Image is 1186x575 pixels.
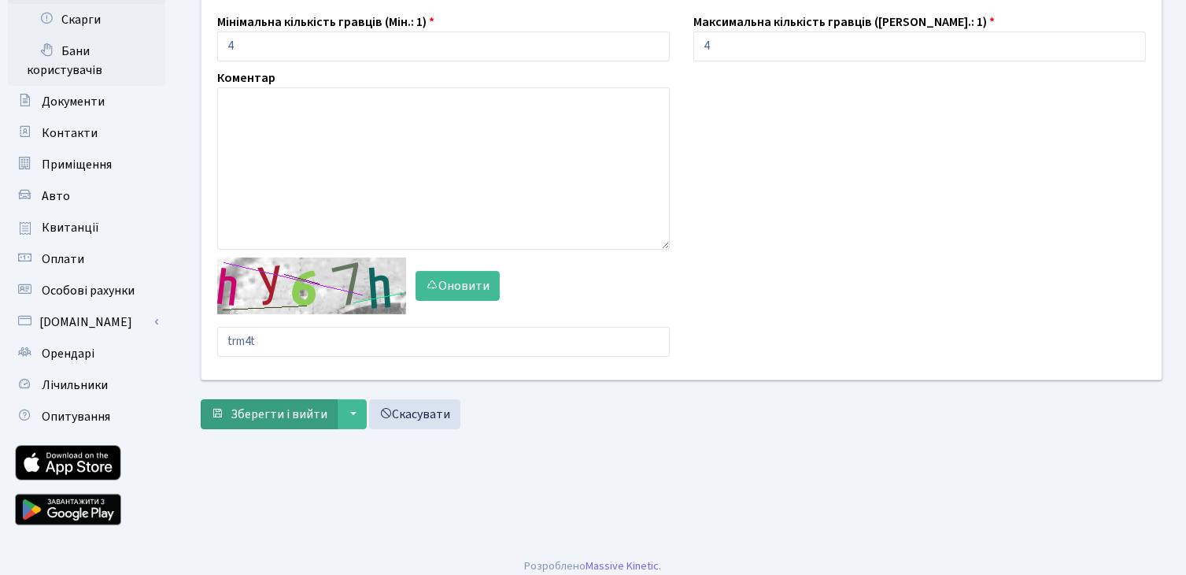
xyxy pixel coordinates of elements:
a: Документи [8,86,165,117]
div: Розроблено . [525,558,662,575]
button: Оновити [416,271,500,301]
a: Контакти [8,117,165,149]
a: Авто [8,180,165,212]
img: default [217,258,406,314]
span: Особові рахунки [42,282,135,299]
a: Бани користувачів [8,35,165,86]
a: Опитування [8,401,165,432]
span: Оплати [42,250,84,268]
a: Орендарі [8,338,165,369]
button: Зберегти і вийти [201,399,338,429]
a: Лічильники [8,369,165,401]
a: Приміщення [8,149,165,180]
label: Мінімальна кількість гравців (Мін.: 1) [217,13,434,32]
span: Документи [42,93,105,110]
a: Квитанції [8,212,165,243]
span: Приміщення [42,156,112,173]
a: [DOMAIN_NAME] [8,306,165,338]
span: Авто [42,187,70,205]
span: Зберегти і вийти [231,406,327,423]
a: Особові рахунки [8,275,165,306]
span: Опитування [42,408,110,425]
span: Контакти [42,124,98,142]
span: Лічильники [42,377,108,394]
label: Максимальна кількість гравців ([PERSON_NAME].: 1) [693,13,995,32]
span: Орендарі [42,345,94,362]
label: Коментар [217,69,275,87]
a: Скасувати [369,399,460,429]
a: Оплати [8,243,165,275]
input: Введіть текст із зображення [217,327,670,357]
a: Скарги [8,4,165,35]
a: Massive Kinetic [586,558,660,574]
span: Квитанції [42,219,99,236]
